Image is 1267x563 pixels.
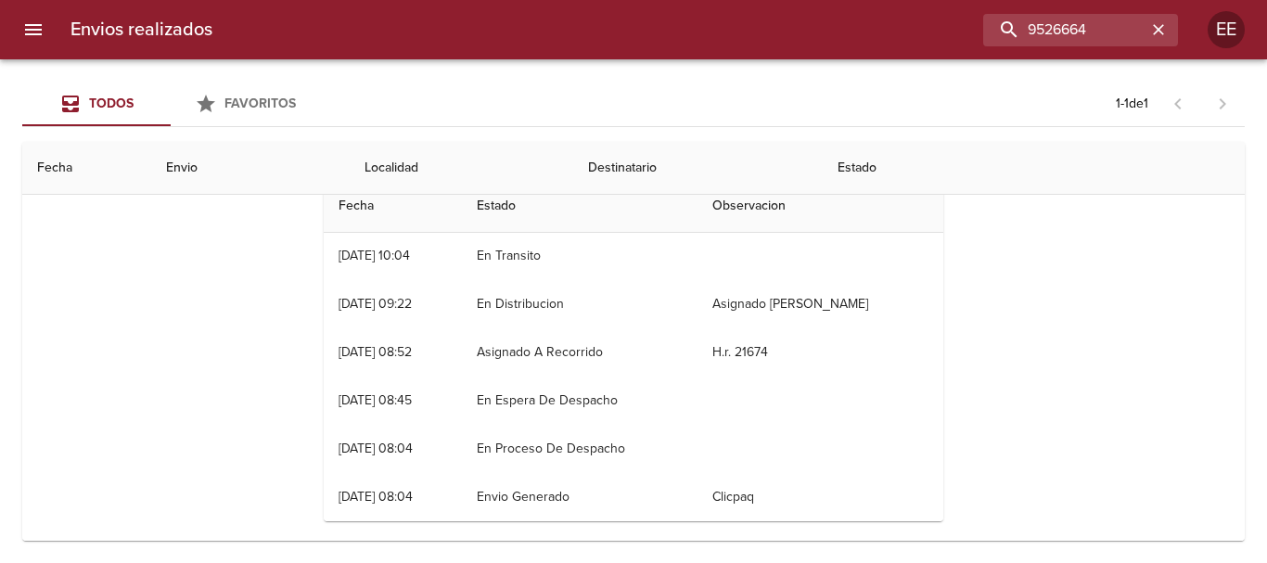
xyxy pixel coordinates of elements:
[89,96,134,111] span: Todos
[22,142,151,195] th: Fecha
[462,328,698,377] td: Asignado A Recorrido
[151,142,350,195] th: Envio
[573,142,824,195] th: Destinatario
[462,232,698,280] td: En Transito
[339,441,413,456] div: [DATE] 08:04
[339,344,412,360] div: [DATE] 08:52
[324,180,462,233] th: Fecha
[224,96,296,111] span: Favoritos
[339,248,410,263] div: [DATE] 10:04
[1200,82,1245,126] span: Pagina siguiente
[462,180,698,233] th: Estado
[462,473,698,521] td: Envio Generado
[823,142,1245,195] th: Estado
[22,82,319,126] div: Tabs Envios
[462,377,698,425] td: En Espera De Despacho
[697,180,943,233] th: Observacion
[1116,95,1148,113] p: 1 - 1 de 1
[697,328,943,377] td: H.r. 21674
[339,489,413,505] div: [DATE] 08:04
[462,280,698,328] td: En Distribucion
[1208,11,1245,48] div: EE
[1156,94,1200,112] span: Pagina anterior
[339,392,412,408] div: [DATE] 08:45
[324,179,943,521] table: Tabla de seguimiento
[11,7,56,52] button: menu
[1208,11,1245,48] div: Abrir información de usuario
[339,296,412,312] div: [DATE] 09:22
[462,425,698,473] td: En Proceso De Despacho
[697,473,943,521] td: Clicpaq
[350,142,573,195] th: Localidad
[697,280,943,328] td: Asignado [PERSON_NAME]
[70,15,212,45] h6: Envios realizados
[983,14,1146,46] input: buscar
